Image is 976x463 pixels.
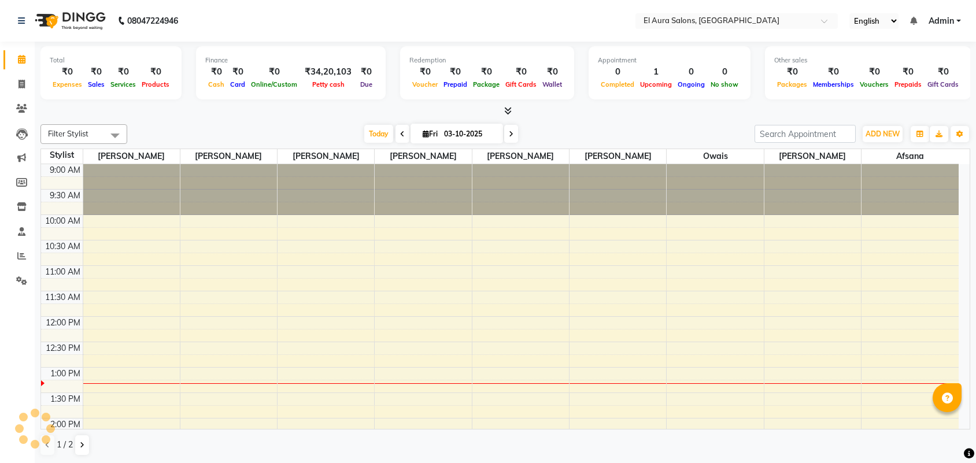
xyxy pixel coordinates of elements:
span: Completed [598,80,637,88]
div: 10:30 AM [43,240,83,253]
div: ₹0 [248,65,300,79]
span: Sales [85,80,108,88]
span: Cash [205,80,227,88]
div: ₹0 [356,65,376,79]
span: Fri [420,129,441,138]
span: Gift Cards [925,80,962,88]
span: [PERSON_NAME] [472,149,569,164]
div: Finance [205,55,376,65]
span: Afsana [862,149,959,164]
span: 1 / 2 [57,439,73,451]
div: 1:30 PM [48,393,83,405]
span: Voucher [409,80,441,88]
span: [PERSON_NAME] [83,149,180,164]
input: 2025-10-03 [441,125,498,143]
div: ₹0 [205,65,227,79]
div: ₹0 [108,65,139,79]
div: Other sales [774,55,962,65]
span: [PERSON_NAME] [375,149,471,164]
div: ₹0 [774,65,810,79]
div: Redemption [409,55,565,65]
span: Vouchers [857,80,892,88]
div: ₹0 [85,65,108,79]
div: 0 [708,65,741,79]
div: Total [50,55,172,65]
span: [PERSON_NAME] [570,149,666,164]
div: 1:00 PM [48,368,83,380]
div: ₹0 [857,65,892,79]
span: Products [139,80,172,88]
span: Prepaid [441,80,470,88]
div: ₹0 [441,65,470,79]
span: ADD NEW [866,129,900,138]
div: 2:00 PM [48,418,83,431]
div: ₹0 [470,65,502,79]
span: Ongoing [675,80,708,88]
span: Upcoming [637,80,675,88]
input: Search Appointment [755,125,856,143]
div: ₹0 [50,65,85,79]
span: Package [470,80,502,88]
span: Gift Cards [502,80,539,88]
div: ₹0 [892,65,925,79]
span: Filter Stylist [48,129,88,138]
div: 9:00 AM [47,164,83,176]
span: [PERSON_NAME] [278,149,374,164]
div: Stylist [41,149,83,161]
div: ₹0 [539,65,565,79]
span: Petty cash [309,80,347,88]
div: 12:30 PM [43,342,83,354]
span: Services [108,80,139,88]
span: Wallet [539,80,565,88]
span: Expenses [50,80,85,88]
div: 9:30 AM [47,190,83,202]
span: Due [357,80,375,88]
img: logo [29,5,109,37]
span: Prepaids [892,80,925,88]
button: ADD NEW [863,126,903,142]
div: ₹0 [227,65,248,79]
div: ₹0 [925,65,962,79]
div: 12:00 PM [43,317,83,329]
span: Memberships [810,80,857,88]
div: 11:30 AM [43,291,83,303]
div: ₹34,20,103 [300,65,356,79]
div: 10:00 AM [43,215,83,227]
div: 0 [598,65,637,79]
div: ₹0 [409,65,441,79]
div: 0 [675,65,708,79]
span: [PERSON_NAME] [180,149,277,164]
span: No show [708,80,741,88]
span: Packages [774,80,810,88]
div: ₹0 [810,65,857,79]
div: ₹0 [139,65,172,79]
div: ₹0 [502,65,539,79]
div: 1 [637,65,675,79]
b: 08047224946 [127,5,178,37]
div: Appointment [598,55,741,65]
span: Card [227,80,248,88]
span: [PERSON_NAME] [764,149,861,164]
span: Owais [667,149,763,164]
span: Admin [929,15,954,27]
div: 11:00 AM [43,266,83,278]
span: Today [364,125,393,143]
span: Online/Custom [248,80,300,88]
